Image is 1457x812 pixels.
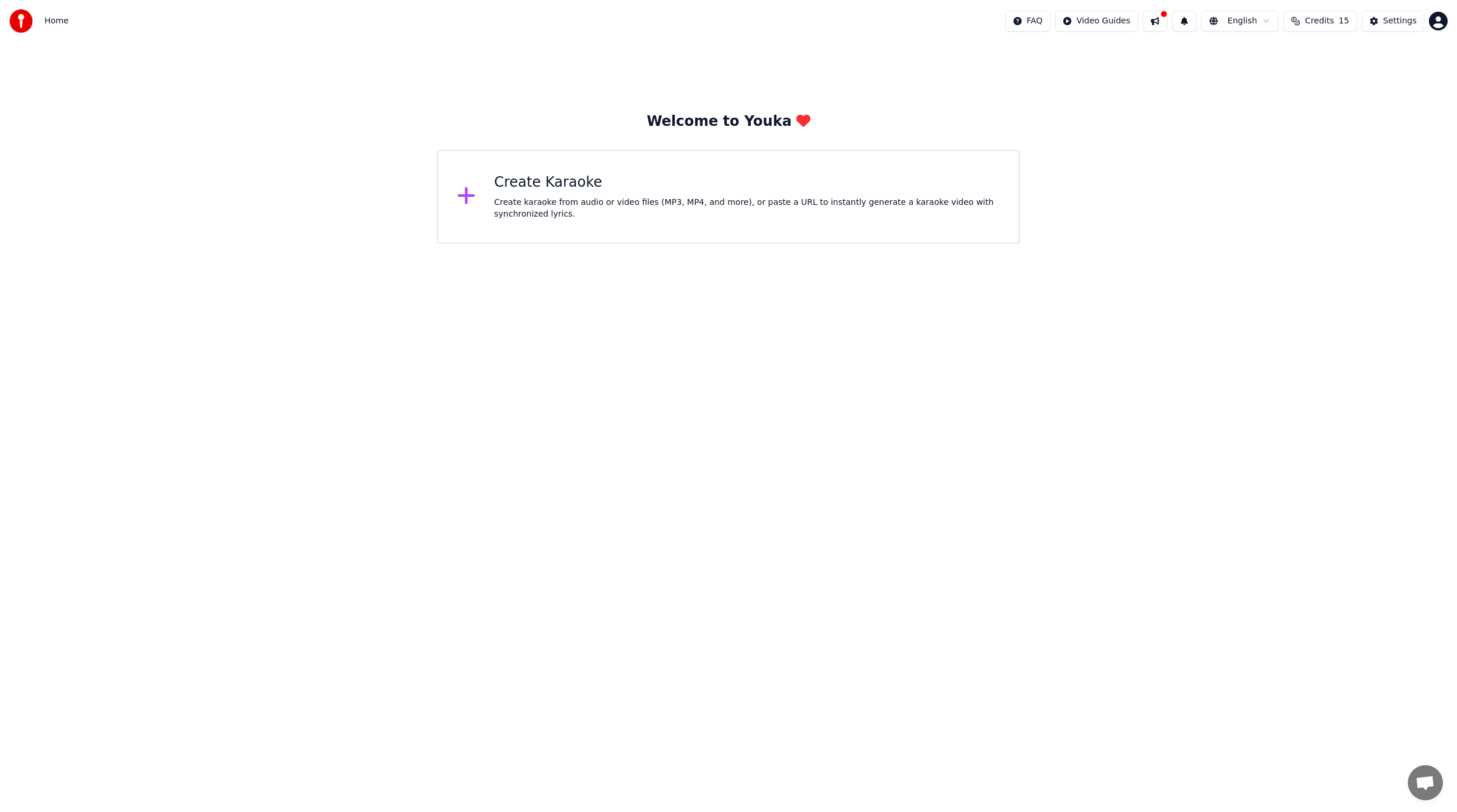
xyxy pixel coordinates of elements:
[1339,15,1349,27] span: 15
[1055,11,1138,32] button: Video Guides
[9,9,33,33] img: youka
[1408,765,1443,800] div: Open chat
[494,173,1001,192] div: Create Karaoke
[494,197,1001,220] div: Create karaoke from audio or video files (MP3, MP4, and more), or paste a URL to instantly genera...
[44,15,68,27] nav: breadcrumb
[647,112,810,131] div: Welcome to Youka
[1283,11,1356,32] button: Credits15
[1383,15,1417,27] div: Settings
[1362,11,1424,32] button: Settings
[1005,11,1050,32] button: FAQ
[1305,15,1334,27] span: Credits
[44,15,68,27] span: Home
